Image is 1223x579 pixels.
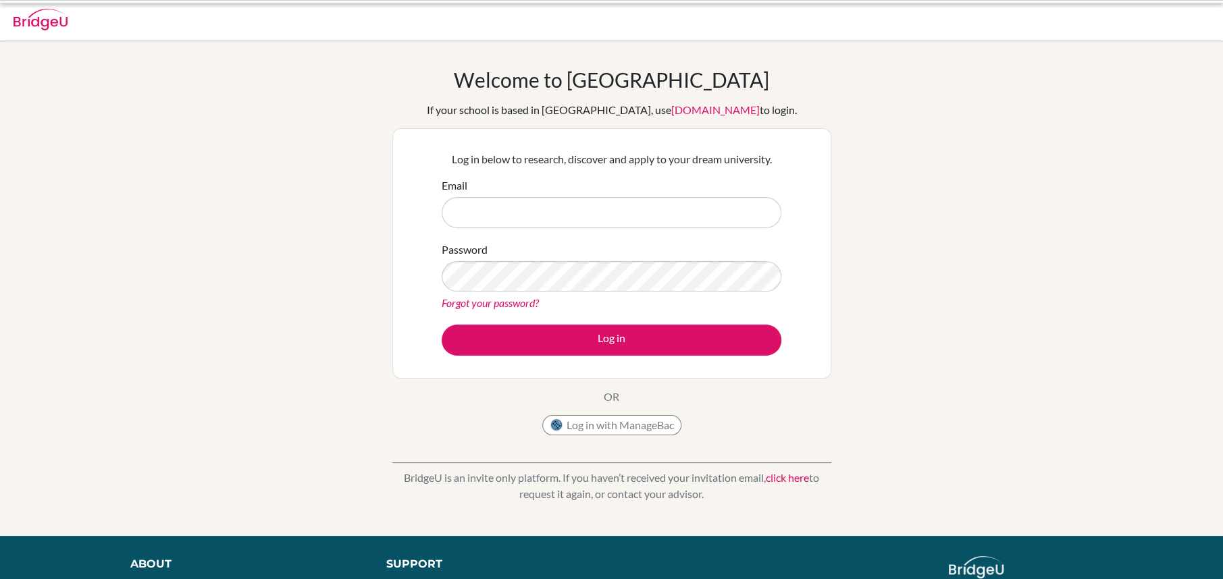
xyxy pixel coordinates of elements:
[442,242,488,258] label: Password
[392,470,831,502] p: BridgeU is an invite only platform. If you haven’t received your invitation email, to request it ...
[442,177,467,194] label: Email
[442,296,539,309] a: Forgot your password?
[542,415,681,435] button: Log in with ManageBac
[442,325,781,356] button: Log in
[949,556,1004,578] img: logo_white@2x-f4f0deed5e89b7ecb1c2cc34c3e3d731f90f0f143d5ea2071677605dd97b5244.png
[14,9,68,30] img: Bridge-U
[130,556,356,572] div: About
[604,389,619,405] p: OR
[766,471,809,484] a: click here
[427,102,797,118] div: If your school is based in [GEOGRAPHIC_DATA], use to login.
[671,103,760,116] a: [DOMAIN_NAME]
[386,556,596,572] div: Support
[442,151,781,167] p: Log in below to research, discover and apply to your dream university.
[454,67,769,92] h1: Welcome to [GEOGRAPHIC_DATA]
